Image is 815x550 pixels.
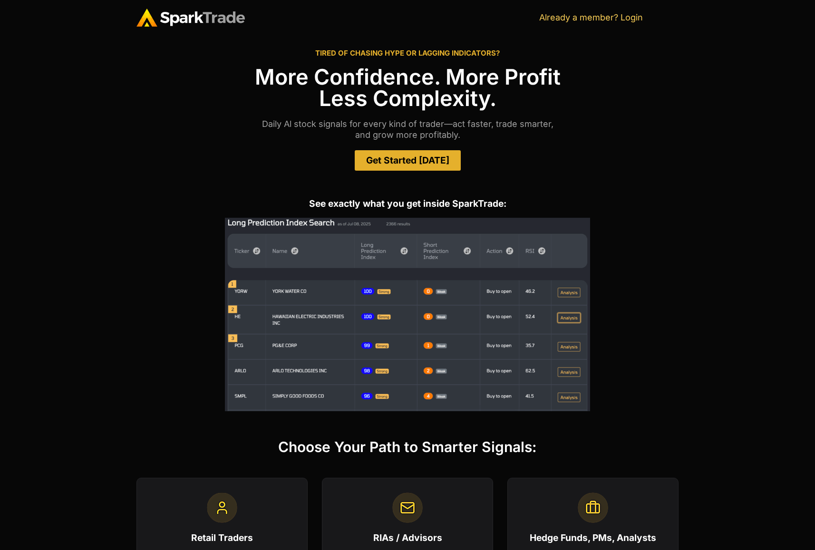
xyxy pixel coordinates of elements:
h1: More Confidence. More Profit Less Complexity. [136,66,679,109]
span: Hedge Funds, PMs, Analysts [530,532,656,543]
a: Already a member? Login [539,12,643,22]
p: Daily Al stock signals for every kind of trader—act faster, trade smarter, and grow more profitably. [136,118,679,141]
span: Retail Traders [191,532,253,543]
h2: See exactly what you get inside SparkTrade: [136,199,679,208]
span: RIAs / Advisors [373,532,442,543]
h3: Choose Your Path to Smarter Signals: [136,440,679,454]
span: Get Started [DATE] [366,156,449,165]
h2: TIRED OF CHASING HYPE OR LAGGING INDICATORS? [136,49,679,57]
a: Get Started [DATE] [355,150,461,171]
